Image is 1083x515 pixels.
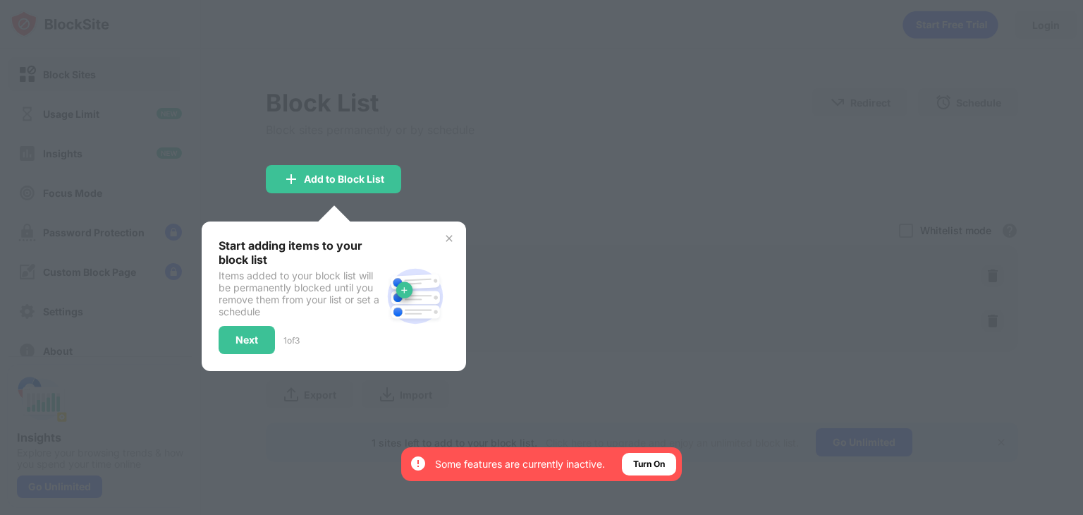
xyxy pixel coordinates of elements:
div: Add to Block List [304,174,384,185]
div: Some features are currently inactive. [435,457,605,471]
div: Items added to your block list will be permanently blocked until you remove them from your list o... [219,269,381,317]
img: error-circle-white.svg [410,455,427,472]
img: block-site.svg [381,262,449,330]
div: Next [235,334,258,346]
div: Start adding items to your block list [219,238,381,267]
div: 1 of 3 [283,335,300,346]
img: x-button.svg [443,233,455,244]
div: Turn On [633,457,665,471]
